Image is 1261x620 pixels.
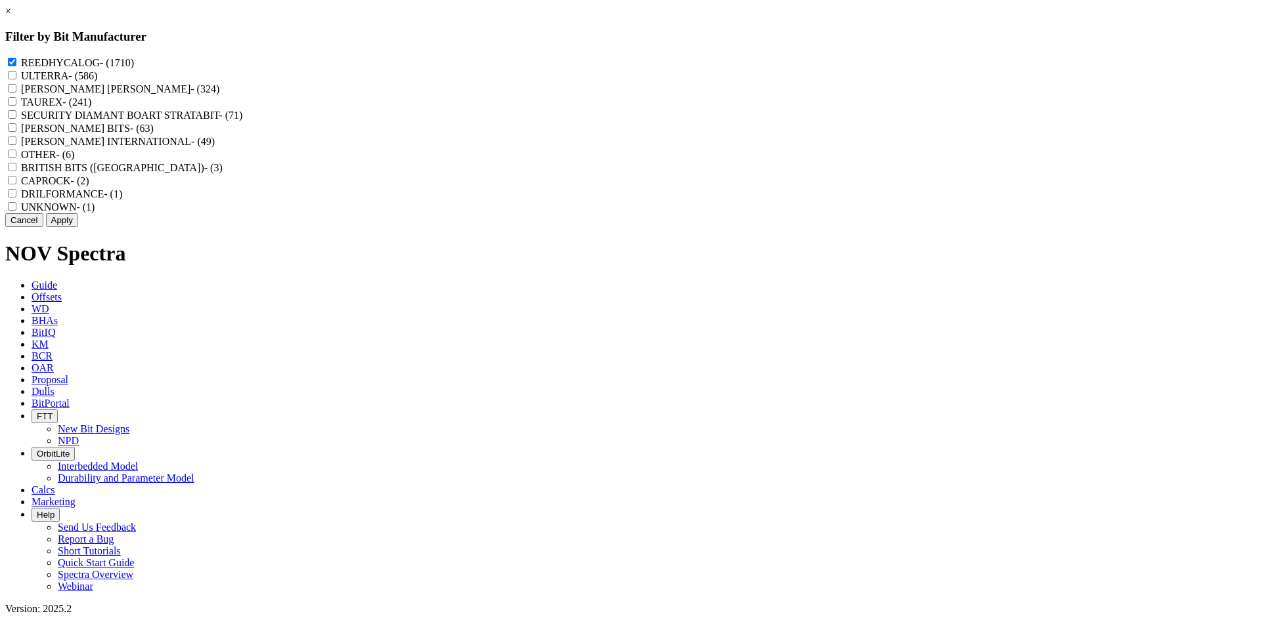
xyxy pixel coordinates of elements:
[21,123,154,134] label: [PERSON_NAME] BITS
[21,162,223,173] label: BRITISH BITS ([GEOGRAPHIC_DATA])
[32,496,76,507] span: Marketing
[21,136,215,147] label: [PERSON_NAME] INTERNATIONAL
[21,83,219,94] label: [PERSON_NAME] [PERSON_NAME]
[58,423,129,434] a: New Bit Designs
[5,5,11,16] a: ×
[21,188,122,199] label: DRILFORMANCE
[62,96,91,108] span: - (241)
[76,201,95,213] span: - (1)
[37,449,70,459] span: OrbitLite
[5,603,1256,615] div: Version: 2025.2
[104,188,122,199] span: - (1)
[58,557,134,568] a: Quick Start Guide
[56,149,74,160] span: - (6)
[46,213,78,227] button: Apply
[219,110,242,121] span: - (71)
[21,175,89,186] label: CAPROCK
[58,533,114,545] a: Report a Bug
[21,96,92,108] label: TAUREX
[21,70,97,81] label: ULTERRA
[32,315,58,326] span: BHAs
[32,279,57,291] span: Guide
[32,386,55,397] span: Dulls
[32,484,55,495] span: Calcs
[21,57,134,68] label: REEDHYCALOG
[58,522,136,533] a: Send Us Feedback
[32,291,62,302] span: Offsets
[58,569,133,580] a: Spectra Overview
[58,461,138,472] a: Interbedded Model
[100,57,134,68] span: - (1710)
[68,70,97,81] span: - (586)
[130,123,154,134] span: - (63)
[32,350,53,362] span: BCR
[37,411,53,421] span: FTT
[32,303,49,314] span: WD
[21,149,74,160] label: OTHER
[204,162,223,173] span: - (3)
[37,510,55,520] span: Help
[191,136,215,147] span: - (49)
[71,175,89,186] span: - (2)
[190,83,219,94] span: - (324)
[32,374,68,385] span: Proposal
[58,581,93,592] a: Webinar
[32,327,55,338] span: BitIQ
[21,201,95,213] label: UNKNOWN
[32,362,54,373] span: OAR
[21,110,242,121] label: SECURITY DIAMANT BOART STRATABIT
[32,339,49,350] span: KM
[5,30,1256,44] h3: Filter by Bit Manufacturer
[32,398,70,409] span: BitPortal
[5,241,1256,266] h1: NOV Spectra
[5,213,43,227] button: Cancel
[58,472,194,484] a: Durability and Parameter Model
[58,435,79,446] a: NPD
[58,545,121,556] a: Short Tutorials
